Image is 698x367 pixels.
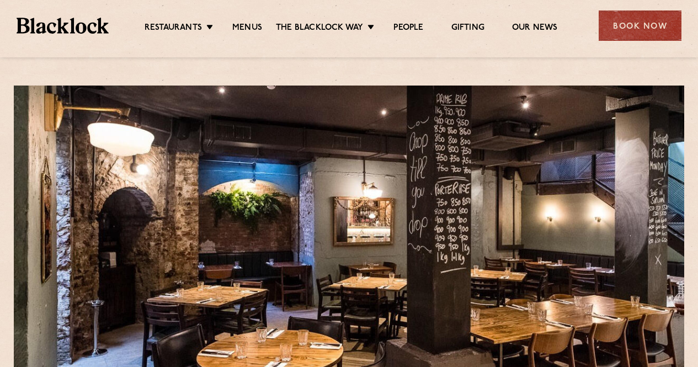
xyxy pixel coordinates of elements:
[232,23,262,35] a: Menus
[599,10,681,41] div: Book Now
[276,23,363,35] a: The Blacklock Way
[451,23,484,35] a: Gifting
[145,23,202,35] a: Restaurants
[17,18,109,33] img: BL_Textured_Logo-footer-cropped.svg
[512,23,558,35] a: Our News
[393,23,423,35] a: People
